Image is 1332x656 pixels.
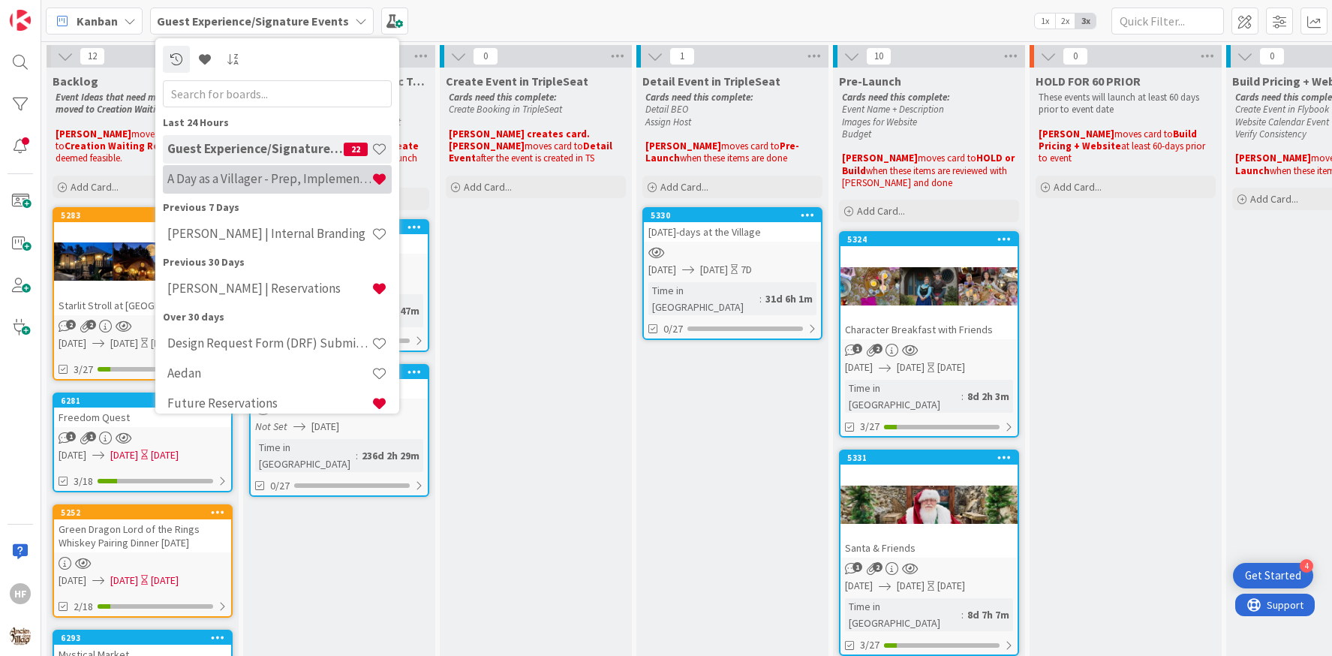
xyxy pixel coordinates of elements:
[866,47,892,65] span: 10
[59,573,86,588] span: [DATE]
[1039,140,1207,164] span: at least 60-days prior to event
[964,388,1013,405] div: 8d 2h 3m
[645,103,688,116] em: Detail BEO
[1054,180,1102,194] span: Add Card...
[741,262,752,278] div: 7D
[860,637,879,653] span: 3/27
[54,394,231,408] div: 6281
[10,583,31,604] div: HF
[54,519,231,552] div: Green Dragon Lord of the Rings Whiskey Pairing Dinner [DATE]
[255,420,287,433] i: Not Set
[852,344,862,354] span: 1
[1250,192,1298,206] span: Add Card...
[840,451,1018,558] div: 5331Santa & Friends
[476,152,594,164] span: after the event is created in TS
[1300,559,1313,573] div: 4
[860,419,879,435] span: 3/27
[110,447,138,463] span: [DATE]
[525,140,583,152] span: moves card to
[61,396,231,406] div: 6281
[663,321,683,337] span: 0/27
[840,538,1018,558] div: Santa & Friends
[840,320,1018,339] div: Character Breakfast with Friends
[842,91,950,104] em: Cards need this complete:
[842,103,944,116] em: Event Name + Description
[840,451,1018,465] div: 5331
[86,432,96,441] span: 1
[651,210,821,221] div: 5330
[54,506,231,552] div: 5252Green Dragon Lord of the Rings Whiskey Pairing Dinner [DATE]
[873,344,882,354] span: 2
[473,47,498,65] span: 0
[644,222,821,242] div: [DATE]-days at the Village
[54,506,231,519] div: 5252
[74,474,93,489] span: 3/18
[449,91,557,104] em: Cards need this complete:
[446,74,588,89] span: Create Event in TripleSeat
[873,562,882,572] span: 2
[77,12,118,30] span: Kanban
[642,74,780,89] span: Detail Event in TripleSeat
[918,152,976,164] span: moves card to
[163,254,392,270] div: Previous 30 Days
[167,226,371,241] h4: [PERSON_NAME] | Internal Branding
[669,47,695,65] span: 1
[449,140,615,164] strong: Detail Event
[645,116,691,128] em: Assign Host
[842,116,917,128] em: Images for Website
[645,140,799,164] strong: Pre-Launch
[842,164,1009,189] span: when these items are reviewed with [PERSON_NAME] and done
[56,91,221,116] em: Event Ideas that need more detail to be moved to Creation Waiting Room
[167,336,371,351] h4: Design Request Form (DRF) Submittals
[167,366,371,381] h4: Aedan
[857,204,905,218] span: Add Card...
[61,633,231,643] div: 6293
[56,128,181,152] span: moves card to
[54,394,231,427] div: 6281Freedom Quest
[356,447,358,464] span: :
[86,320,96,330] span: 2
[897,578,925,594] span: [DATE]
[54,209,231,315] div: 5283Starlit Stroll at [GEOGRAPHIC_DATA]
[897,360,925,375] span: [DATE]
[1233,563,1313,588] div: Open Get Started checklist, remaining modules: 4
[110,573,138,588] span: [DATE]
[648,282,759,315] div: Time in [GEOGRAPHIC_DATA]
[59,336,86,351] span: [DATE]
[700,262,728,278] span: [DATE]
[1075,14,1096,29] span: 3x
[1036,74,1141,89] span: HOLD FOR 60 PRIOR
[167,281,371,296] h4: [PERSON_NAME] | Reservations
[449,103,562,116] em: Create Booking in TripleSeat
[1235,152,1311,164] strong: [PERSON_NAME]
[721,140,780,152] span: moves card to
[762,290,816,307] div: 31d 6h 1m
[65,140,174,152] strong: Creation Waiting Room
[167,396,371,411] h4: Future Reservations
[80,47,105,65] span: 12
[845,578,873,594] span: [DATE]
[358,447,423,464] div: 236d 2h 29m
[840,233,1018,246] div: 5324
[1235,128,1306,140] em: Verify Consistency
[842,128,871,140] em: Budget
[644,209,821,222] div: 5330
[1039,128,1199,152] strong: Build Pricing + Website
[10,10,31,31] img: Visit kanbanzone.com
[61,210,231,221] div: 5283
[1055,14,1075,29] span: 2x
[151,447,179,463] div: [DATE]
[1039,128,1114,140] strong: [PERSON_NAME]
[54,209,231,222] div: 5283
[645,140,721,152] strong: [PERSON_NAME]
[167,171,371,186] h4: A Day as a Villager - Prep, Implement and Execute
[157,14,349,29] b: Guest Experience/Signature Events
[1114,128,1173,140] span: moves card to
[61,507,231,518] div: 5252
[464,180,512,194] span: Add Card...
[344,143,368,156] span: 22
[71,180,119,194] span: Add Card...
[842,152,918,164] strong: [PERSON_NAME]
[961,606,964,623] span: :
[163,80,392,107] input: Search for boards...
